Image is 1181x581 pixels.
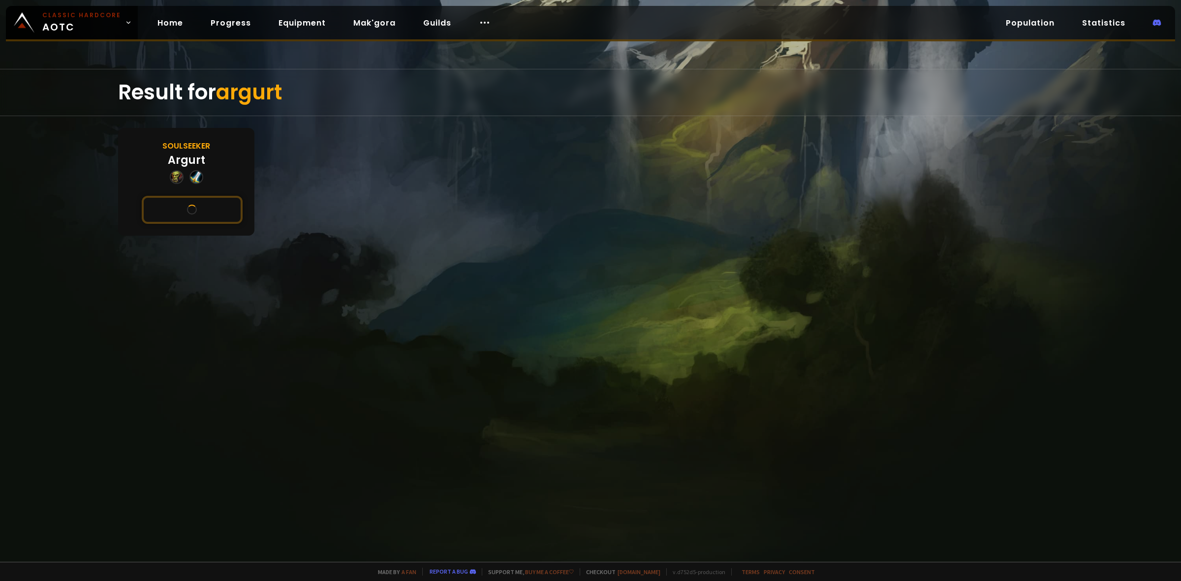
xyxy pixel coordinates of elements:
div: Argurt [168,152,205,168]
a: Progress [203,13,259,33]
span: Support me, [482,568,574,576]
div: Soulseeker [162,140,210,152]
a: Equipment [271,13,334,33]
a: [DOMAIN_NAME] [618,568,660,576]
a: Home [150,13,191,33]
small: Classic Hardcore [42,11,121,20]
a: a fan [402,568,416,576]
div: Result for [118,69,1063,116]
span: Made by [372,568,416,576]
a: Statistics [1074,13,1133,33]
a: Consent [789,568,815,576]
button: See this character [142,196,243,224]
a: Buy me a coffee [525,568,574,576]
a: Guilds [415,13,459,33]
a: Privacy [764,568,785,576]
span: Checkout [580,568,660,576]
span: argurt [216,78,282,107]
a: Mak'gora [345,13,404,33]
a: Classic HardcoreAOTC [6,6,138,39]
span: AOTC [42,11,121,34]
span: v. d752d5 - production [666,568,725,576]
a: Population [998,13,1062,33]
a: Terms [742,568,760,576]
a: Report a bug [430,568,468,575]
